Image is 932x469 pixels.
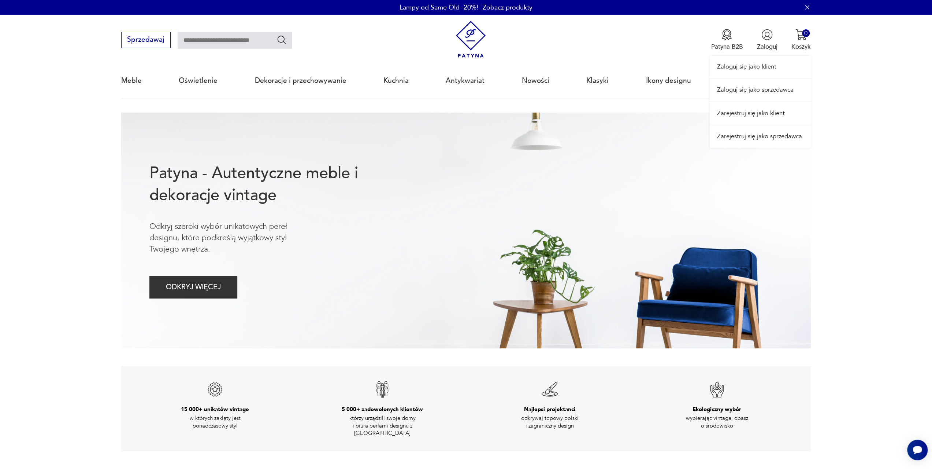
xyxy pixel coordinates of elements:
h3: Ekologiczny wybór [692,406,741,413]
a: Zaloguj się jako sprzedawca [710,79,811,101]
a: Zaloguj się jako klient [710,56,811,78]
p: w których zaklęty jest ponadczasowy styl [175,414,255,429]
p: Odkryj szeroki wybór unikatowych pereł designu, które podkreślą wyjątkowy styl Twojego wnętrza. [149,221,316,255]
img: Znak gwarancji jakości [206,381,224,398]
h1: Patyna - Autentyczne meble i dekoracje vintage [149,162,387,206]
a: Klasyki [586,64,609,98]
a: Oświetlenie [179,64,218,98]
img: Znak gwarancji jakości [708,381,726,398]
button: Szukaj [276,34,287,45]
a: Ikony designu [646,64,691,98]
h3: 5 000+ zadowolonych klientów [342,406,423,413]
a: Antykwariat [446,64,484,98]
a: ODKRYJ WIĘCEJ [149,285,238,291]
p: odkrywaj topowy polski i zagraniczny design [509,414,590,429]
img: Znak gwarancji jakości [374,381,391,398]
a: Zarejestruj się jako klient [710,102,811,124]
a: Zobacz produkty [483,3,532,12]
h3: 15 000+ unikatów vintage [181,406,249,413]
a: Sprzedawaj [121,37,171,43]
a: Zarejestruj się jako sprzedawca [710,125,811,148]
a: Nowości [522,64,549,98]
p: wybierając vintage, dbasz o środowisko [677,414,757,429]
iframe: Smartsupp widget button [907,440,928,460]
img: Znak gwarancji jakości [541,381,558,398]
h3: Najlepsi projektanci [524,406,575,413]
p: Lampy od Same Old -20%! [400,3,478,12]
a: Dekoracje i przechowywanie [255,64,346,98]
p: którzy urządzili swoje domy i biura perłami designu z [GEOGRAPHIC_DATA] [342,414,423,437]
button: Sprzedawaj [121,32,171,48]
img: Patyna - sklep z meblami i dekoracjami vintage [452,21,489,58]
a: Meble [121,64,142,98]
a: Kuchnia [383,64,409,98]
button: ODKRYJ WIĘCEJ [149,276,238,298]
